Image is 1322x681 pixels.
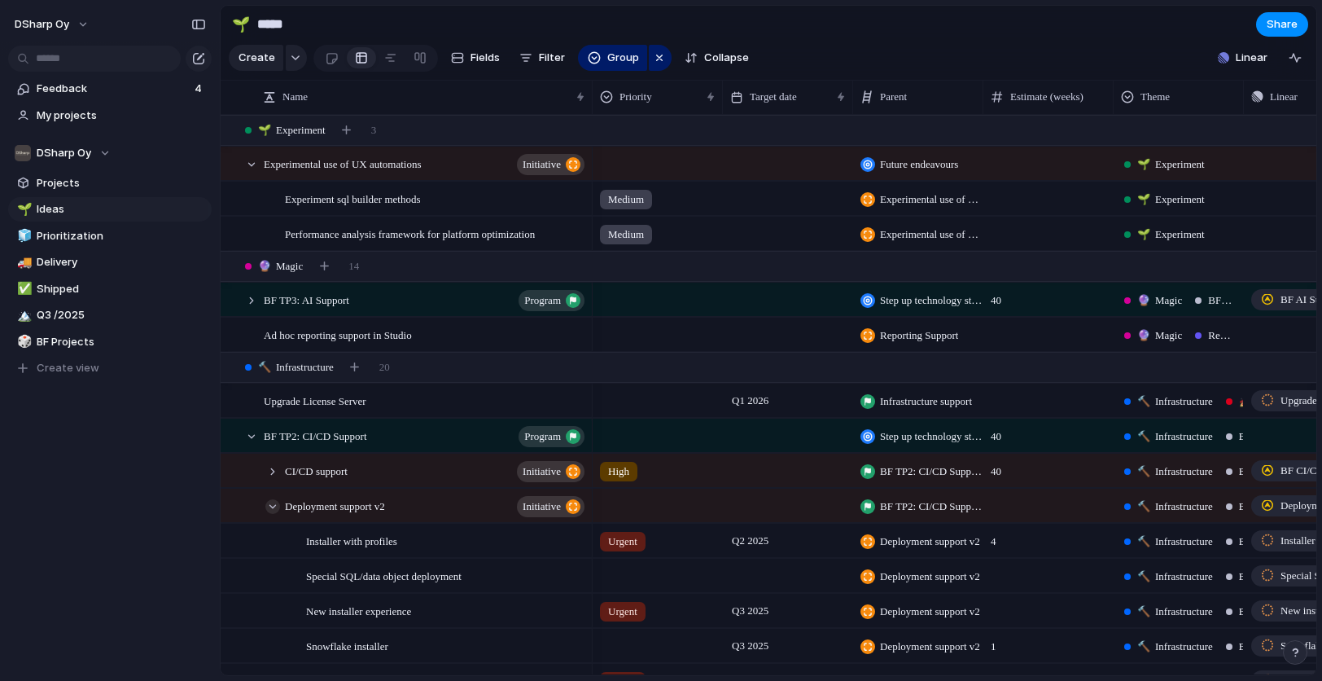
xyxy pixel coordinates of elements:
span: 🌱 [1137,193,1150,205]
span: BF TP2: CI/CD Support [880,499,983,515]
button: initiative [517,496,584,517]
span: Shipped [37,281,206,297]
span: 🔨 [1137,430,1150,442]
span: Medium [608,191,644,208]
span: 3 [371,122,377,138]
button: Share [1256,12,1308,37]
div: 🚚 [17,253,28,272]
button: DSharp Oy [8,141,212,165]
span: Infrastructure [1137,464,1213,480]
button: program [519,426,584,447]
span: Infrastructure [1137,569,1213,585]
button: 🚚 [15,254,31,270]
button: Group [578,45,647,71]
span: Name [282,89,308,105]
span: Scale [1239,393,1249,410]
button: 🎲 [15,334,31,350]
a: 🚚Delivery [8,250,212,275]
span: Infrastructure [1137,604,1213,620]
span: 🌱 [258,124,271,136]
span: initiative [523,460,561,483]
span: BF TP3: AI Support [264,290,349,309]
span: Experiment [258,122,326,138]
span: 1 [984,630,1113,655]
span: 40 [984,455,1113,480]
span: Step up technology stack (BF) [880,292,983,309]
span: Theme [1140,89,1170,105]
a: My projects [8,103,212,128]
a: ✅Shipped [8,277,212,301]
span: Step up technology stack (BF) [880,428,983,445]
span: Q3 2025 [728,601,773,621]
span: Feedback [37,81,190,97]
button: 🌱 [15,201,31,217]
span: Deployment support v2 [880,534,980,550]
span: Infrastructure [1137,499,1213,515]
a: 🧊Prioritization [8,224,212,248]
span: Q3 /2025 [37,307,206,323]
div: 🌱 [232,13,250,35]
div: ✅ [17,279,28,298]
span: Installer with profiles [306,531,397,550]
span: 🔮 [1137,294,1150,306]
div: 🌱Ideas [8,197,212,222]
span: Snowflake installer [306,636,388,655]
span: Q1 2026 [728,391,773,411]
span: program [524,289,561,312]
a: 🏔️Q3 /2025 [8,303,212,327]
span: Deployment support v2 [285,496,385,515]
span: Q2 2025 [728,531,773,551]
button: 🌱 [228,11,254,37]
span: Deployment support v2 [880,604,980,620]
span: Collapse [704,50,749,66]
span: My projects [37,108,206,124]
span: BF TP2: CI/CD Support [264,426,367,445]
span: program [524,425,561,448]
span: Experiment [1137,226,1205,243]
span: 14 [348,258,359,275]
div: 🌱 [17,200,28,219]
span: Infrastructure [1137,534,1213,550]
span: Magic [1137,327,1182,344]
span: Estimate (weeks) [1010,89,1083,105]
span: Prioritization [37,228,206,244]
span: BF Projects [37,334,206,350]
span: Reporting [1208,327,1233,344]
button: Linear [1211,46,1274,70]
span: Experiment [1137,156,1205,173]
span: Experimental use of UX automations [880,226,983,243]
span: 🔨 [1137,640,1150,652]
div: 🎲BF Projects [8,330,212,354]
span: New installer experience [306,601,411,620]
button: ✅ [15,281,31,297]
button: program [519,290,584,311]
span: DSharp Oy [15,16,69,33]
span: Ad hoc reporting support in Studio [264,325,412,344]
button: 🏔️ [15,307,31,323]
span: 40 [984,420,1113,445]
span: BF1WP2 [1239,499,1249,515]
span: BF1WP2 [1239,534,1249,550]
span: Experiment sql builder methods [285,189,420,208]
span: Parent [880,89,907,105]
button: 🧊 [15,228,31,244]
span: Infrastructure [1137,393,1213,410]
span: 🚀 [1239,395,1252,407]
span: Deployment support v2 [880,569,980,585]
span: 🔨 [1137,465,1150,477]
span: Magic [1137,292,1182,309]
span: 🔨 [258,361,271,373]
span: 🔨 [1137,535,1150,547]
span: 🌱 [1137,228,1150,240]
span: Urgent [608,604,637,620]
span: BF1WP3 [1208,292,1233,309]
button: initiative [517,461,584,482]
span: Infrastructure [258,359,334,376]
span: BF1WP2 [1239,428,1249,445]
span: Fields [471,50,500,66]
span: Q3 2025 [728,636,773,656]
span: 🔨 [1137,605,1150,617]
